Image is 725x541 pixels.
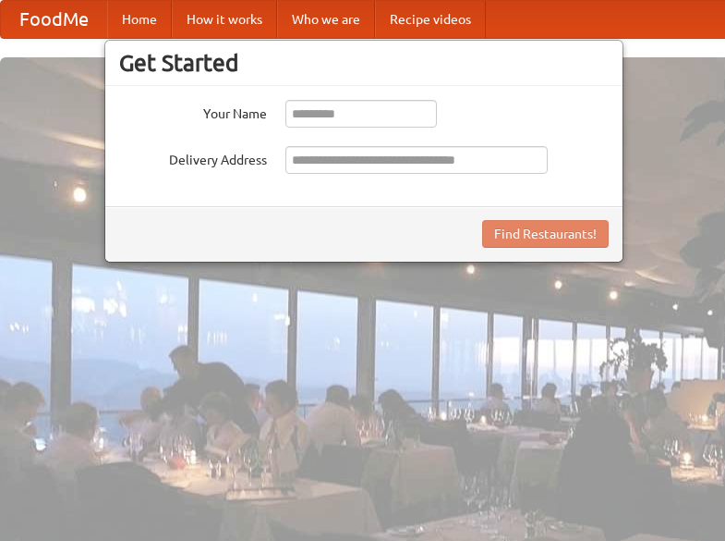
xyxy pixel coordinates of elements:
[172,1,277,38] a: How it works
[1,1,107,38] a: FoodMe
[119,146,267,169] label: Delivery Address
[107,1,172,38] a: Home
[277,1,375,38] a: Who we are
[482,220,609,248] button: Find Restaurants!
[375,1,486,38] a: Recipe videos
[119,100,267,123] label: Your Name
[119,49,609,77] h3: Get Started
